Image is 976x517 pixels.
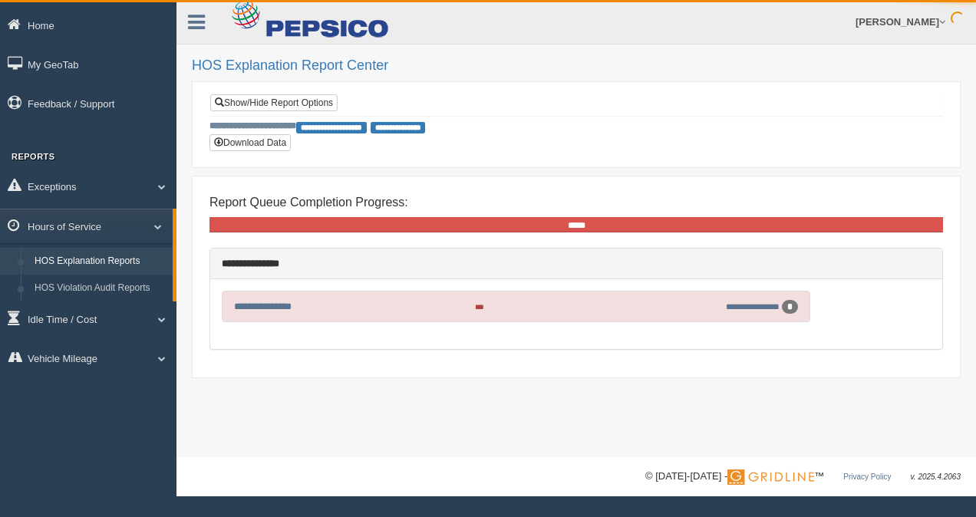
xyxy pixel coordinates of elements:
img: Gridline [727,469,814,485]
a: HOS Explanation Reports [28,248,173,275]
span: v. 2025.4.2063 [911,473,961,481]
h2: HOS Explanation Report Center [192,58,961,74]
h4: Report Queue Completion Progress: [209,196,943,209]
a: Privacy Policy [843,473,891,481]
a: HOS Violation Audit Reports [28,275,173,302]
button: Download Data [209,134,291,151]
div: © [DATE]-[DATE] - ™ [645,469,961,485]
a: Show/Hide Report Options [210,94,338,111]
